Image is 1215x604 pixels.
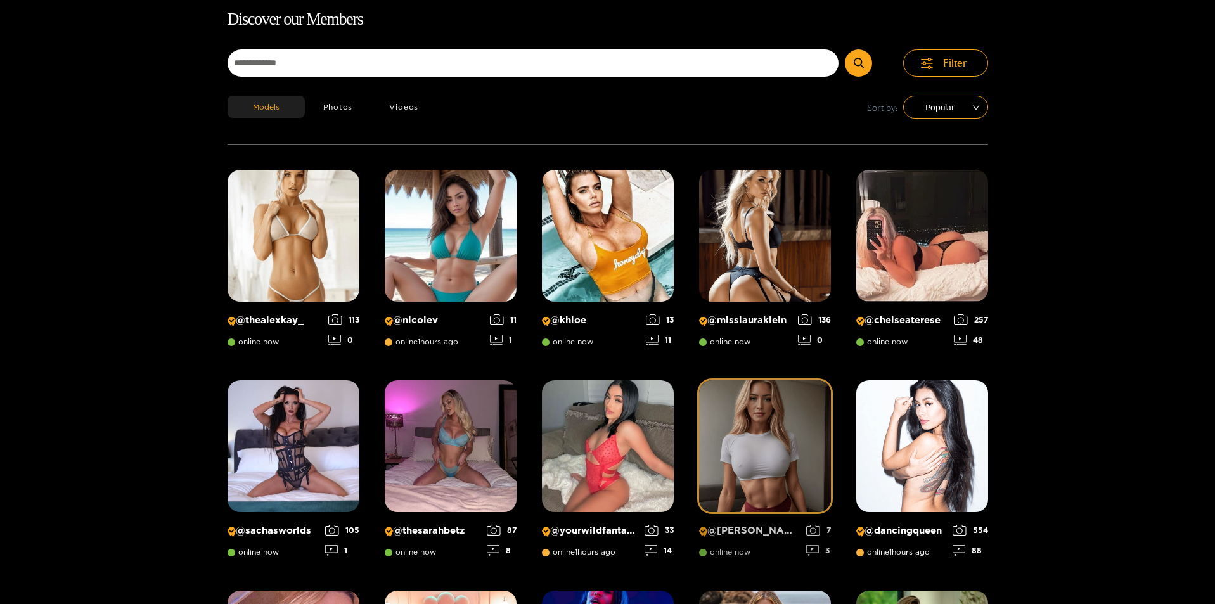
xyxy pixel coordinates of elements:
a: Creator Profile Image: sachasworlds@sachasworldsonline now1051 [228,380,359,565]
a: Creator Profile Image: michelle@[PERSON_NAME]online now73 [699,380,831,565]
span: Sort by: [867,100,898,115]
span: online now [385,548,436,556]
span: online now [542,337,593,346]
p: @ khloe [542,314,640,326]
div: sort [903,96,988,119]
div: 88 [953,545,988,556]
img: Creator Profile Image: nicolev [385,170,517,302]
img: Creator Profile Image: thesarahbetz [385,380,517,512]
span: online 1 hours ago [385,337,458,346]
img: Creator Profile Image: khloe [542,170,674,302]
span: online now [699,548,750,556]
img: Creator Profile Image: michelle [699,380,831,512]
div: 13 [646,314,674,325]
p: @ sachasworlds [228,525,319,537]
span: online now [228,548,279,556]
span: online now [228,337,279,346]
img: Creator Profile Image: chelseaterese [856,170,988,302]
a: Creator Profile Image: dancingqueen@dancingqueenonline1hours ago55488 [856,380,988,565]
p: @ chelseaterese [856,314,948,326]
div: 113 [328,314,359,325]
div: 105 [325,525,359,536]
button: Filter [903,49,988,77]
a: Creator Profile Image: misslauraklein@misslaurakleinonline now1360 [699,170,831,355]
p: @ thesarahbetz [385,525,480,537]
span: Filter [943,56,967,70]
div: 48 [954,335,988,345]
div: 3 [806,545,831,556]
img: Creator Profile Image: sachasworlds [228,380,359,512]
div: 7 [806,525,831,536]
a: Creator Profile Image: thealexkay_@thealexkay_online now1130 [228,170,359,355]
button: Models [228,96,305,118]
button: Submit Search [845,49,872,77]
span: Popular [913,98,979,117]
p: @ [PERSON_NAME] [699,525,800,537]
span: online 1 hours ago [856,548,930,556]
span: online now [699,337,750,346]
div: 1 [490,335,517,345]
div: 33 [645,525,674,536]
h1: Discover our Members [228,6,988,33]
div: 0 [328,335,359,345]
div: 136 [798,314,831,325]
span: online now [856,337,908,346]
img: Creator Profile Image: yourwildfantasyy69 [542,380,674,512]
a: Creator Profile Image: chelseaterese@chelseatereseonline now25748 [856,170,988,355]
div: 14 [645,545,674,556]
button: Videos [371,96,437,118]
div: 0 [798,335,831,345]
div: 8 [487,545,517,556]
a: Creator Profile Image: thesarahbetz@thesarahbetzonline now878 [385,380,517,565]
p: @ misslauraklein [699,314,792,326]
div: 11 [490,314,517,325]
p: @ thealexkay_ [228,314,322,326]
img: Creator Profile Image: misslauraklein [699,170,831,302]
p: @ nicolev [385,314,484,326]
div: 1 [325,545,359,556]
div: 554 [953,525,988,536]
img: Creator Profile Image: dancingqueen [856,380,988,512]
div: 257 [954,314,988,325]
div: 87 [487,525,517,536]
a: Creator Profile Image: khloe@khloeonline now1311 [542,170,674,355]
a: Creator Profile Image: yourwildfantasyy69@yourwildfantasyy69online1hours ago3314 [542,380,674,565]
p: @ yourwildfantasyy69 [542,525,638,537]
p: @ dancingqueen [856,525,946,537]
div: 11 [646,335,674,345]
span: online 1 hours ago [542,548,615,556]
img: Creator Profile Image: thealexkay_ [228,170,359,302]
button: Photos [305,96,371,118]
a: Creator Profile Image: nicolev@nicolevonline1hours ago111 [385,170,517,355]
